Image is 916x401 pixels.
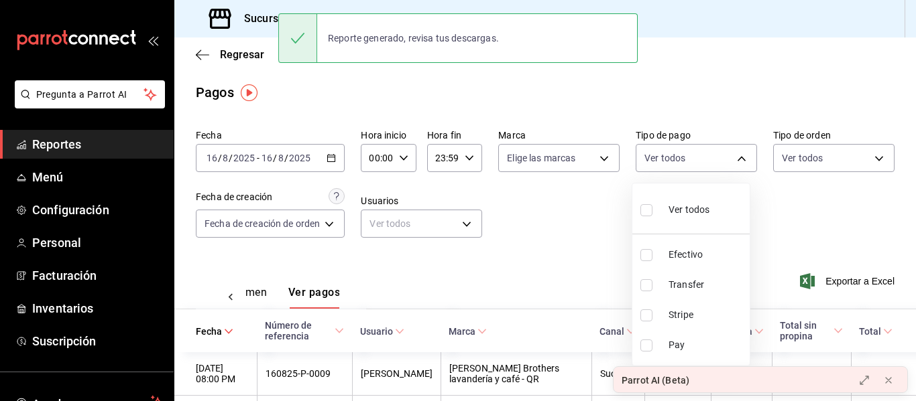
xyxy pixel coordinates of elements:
[669,248,744,262] span: Efectivo
[622,374,689,388] div: Parrot AI (Beta)
[669,203,709,217] span: Ver todos
[669,308,744,322] span: Stripe
[317,23,510,53] div: Reporte generado, revisa tus descargas.
[669,278,744,292] span: Transfer
[669,338,744,352] span: Pay
[241,84,257,101] img: Tooltip marker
